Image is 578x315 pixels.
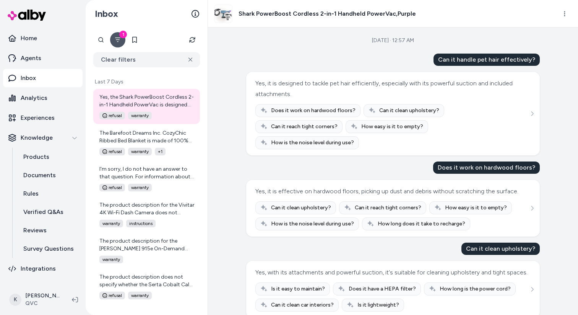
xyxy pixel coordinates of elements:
img: alby Logo [8,10,46,21]
a: The product description does not specify whether the Serta Cobalt Calm 15" Plush PT Mattress Set ... [93,269,200,304]
span: QVC [25,300,60,307]
span: How is the noise level during use? [271,220,354,228]
button: See more [528,204,537,213]
button: See more [528,285,537,294]
span: warranty [99,256,123,263]
button: Filter [110,32,125,47]
a: Reviews [16,221,83,240]
span: refusal [99,148,125,155]
span: K [9,294,21,306]
a: Products [16,148,83,166]
p: Verified Q&As [23,207,63,217]
span: Can it clean upholstery? [379,107,439,114]
p: Home [21,34,37,43]
span: warranty [99,220,123,227]
h3: Shark PowerBoost Cordless 2-in-1 Handheld PowerVac,Purple [239,9,416,18]
a: Rules [16,184,83,203]
a: Survey Questions [16,240,83,258]
span: warranty [128,112,152,119]
span: Can it reach tight corners? [355,204,421,212]
span: Can it clean upholstery? [271,204,331,212]
span: How is the noise level during use? [271,139,354,147]
div: The product description for the [PERSON_NAME] 915e On-Demand Power Steamer does not specify warra... [99,237,195,253]
span: refusal [99,292,125,299]
a: Inbox [3,69,83,87]
button: K[PERSON_NAME]QVC [5,287,66,312]
span: How easy is it to empty? [361,123,423,131]
p: Reviews [23,226,47,235]
span: Is it lightweight? [357,301,399,309]
span: warranty [128,292,152,299]
a: Experiences [3,109,83,127]
div: [DATE] · 12:57 AM [372,37,414,44]
p: Survey Questions [23,244,74,253]
button: Refresh [185,32,200,47]
span: warranty [128,184,152,191]
span: How long is the power cord? [440,285,511,293]
button: Knowledge [3,129,83,147]
div: The Barefoot Dreams Inc. CozyChic Ribbed Bed Blanket is made of 100% polyester. [99,129,195,145]
a: Home [3,29,83,47]
a: Documents [16,166,83,184]
span: + 1 [155,148,166,155]
img: v88288_154.102 [214,5,232,23]
div: The product description does not specify whether the Serta Cobalt Calm 15" Plush PT Mattress Set ... [99,273,195,289]
span: Can it reach tight corners? [271,123,338,131]
div: Does it work on hardwood floors? [433,162,540,174]
div: 1 [119,31,127,38]
p: [PERSON_NAME] [25,292,60,300]
span: refusal [99,112,125,119]
span: Does it work on hardwood floors? [271,107,356,114]
div: The product description for the Vivitar 4K Wi-Fi Dash Camera does not mention a specific warranty... [99,201,195,217]
span: Does it have a HEPA filter? [349,285,416,293]
a: Integrations [3,260,83,278]
span: instructions [126,220,156,227]
div: Yes, with its attachments and powerful suction, it's suitable for cleaning upholstery and tight s... [255,267,528,278]
div: I'm sorry, I do not have an answer to that question. For information about purchasing a warranty ... [99,165,195,181]
div: Can it handle pet hair effectively? [433,54,540,66]
a: Verified Q&As [16,203,83,221]
span: How easy is it to empty? [445,204,507,212]
div: Can it clean upholstery? [461,243,540,255]
div: Yes, it is effective on hardwood floors, picking up dust and debris without scratching the surface. [255,186,518,197]
p: Experiences [21,113,55,122]
p: Products [23,152,49,162]
div: Yes, the Shark PowerBoost Cordless 2-in-1 Handheld PowerVac is designed with strong suction power... [99,93,195,109]
p: Integrations [21,264,56,273]
div: Yes, it is designed to tackle pet hair efficiently, especially with its powerful suction and incl... [255,78,529,100]
a: Agents [3,49,83,67]
a: Analytics [3,89,83,107]
a: The product description for the [PERSON_NAME] 915e On-Demand Power Steamer does not specify warra... [93,233,200,268]
h2: Inbox [95,8,118,20]
p: Inbox [21,73,36,83]
span: How long does it take to recharge? [378,220,465,228]
a: I'm sorry, I do not have an answer to that question. For information about purchasing a warranty ... [93,161,200,196]
button: +1 [155,148,166,155]
span: Is it easy to maintain? [271,285,325,293]
button: Clear filters [93,52,200,67]
span: Can it clean car interiors? [271,301,334,309]
a: The Barefoot Dreams Inc. CozyChic Ribbed Bed Blanket is made of 100% polyester.refusalwarranty+1 [93,125,200,160]
button: See more [528,109,537,118]
p: Rules [23,189,39,198]
a: The product description for the Vivitar 4K Wi-Fi Dash Camera does not mention a specific warranty... [93,197,200,232]
p: Analytics [21,93,47,103]
p: Documents [23,171,56,180]
p: Last 7 Days [93,78,200,86]
p: Knowledge [21,133,53,142]
span: refusal [99,184,125,191]
a: Yes, the Shark PowerBoost Cordless 2-in-1 Handheld PowerVac is designed with strong suction power... [93,89,200,124]
p: Agents [21,54,41,63]
span: warranty [128,148,152,155]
